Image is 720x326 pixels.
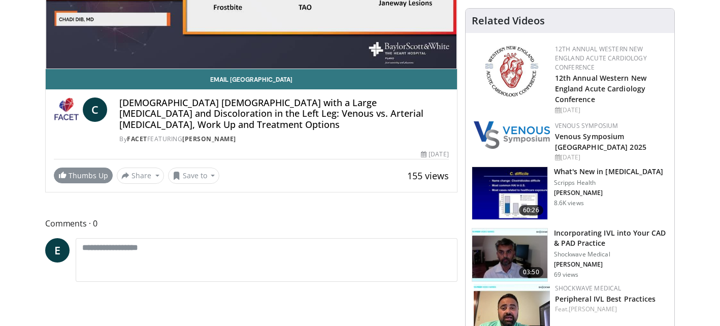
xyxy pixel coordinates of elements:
p: 8.6K views [554,199,584,207]
div: [DATE] [555,106,666,115]
p: 69 views [554,271,579,279]
img: 8828b190-63b7-4755-985f-be01b6c06460.150x105_q85_crop-smart_upscale.jpg [472,167,547,220]
span: 60:26 [519,205,543,215]
img: FACET [54,97,79,122]
img: 4a6eaadb-1133-44ac-827a-14b068d082c7.150x105_q85_crop-smart_upscale.jpg [472,229,547,281]
a: Shockwave Medical [555,284,621,292]
a: 12th Annual Western New England Acute Cardiology Conference [555,73,646,104]
p: Shockwave Medical [554,250,668,258]
a: 03:50 Incorporating IVL into Your CAD & PAD Practice Shockwave Medical [PERSON_NAME] 69 views [472,228,668,282]
button: Share [117,168,164,184]
span: Comments 0 [45,217,457,230]
h3: What's New in [MEDICAL_DATA] [554,167,664,177]
div: [DATE] [555,153,666,162]
a: Thumbs Up [54,168,113,183]
h4: Related Videos [472,15,545,27]
div: [DATE] [421,150,448,159]
span: 155 views [407,170,449,182]
p: [PERSON_NAME] [554,260,668,269]
h3: Incorporating IVL into Your CAD & PAD Practice [554,228,668,248]
img: 0954f259-7907-4053-a817-32a96463ecc8.png.150x105_q85_autocrop_double_scale_upscale_version-0.2.png [483,45,540,98]
p: Scripps Health [554,179,664,187]
a: Peripheral IVL Best Practices [555,294,656,304]
a: C [83,97,107,122]
div: Feat. [555,305,666,314]
button: Save to [168,168,220,184]
a: Venous Symposium [GEOGRAPHIC_DATA] 2025 [555,132,646,152]
span: 03:50 [519,267,543,277]
a: FACET [127,135,147,143]
a: [PERSON_NAME] [182,135,236,143]
a: E [45,238,70,263]
img: 38765b2d-a7cd-4379-b3f3-ae7d94ee6307.png.150x105_q85_autocrop_double_scale_upscale_version-0.2.png [474,121,550,149]
a: 60:26 What's New in [MEDICAL_DATA] Scripps Health [PERSON_NAME] 8.6K views [472,167,668,220]
div: By FEATURING [119,135,448,144]
a: 12th Annual Western New England Acute Cardiology Conference [555,45,647,72]
a: Venous Symposium [555,121,618,130]
a: [PERSON_NAME] [569,305,617,313]
h4: [DEMOGRAPHIC_DATA] [DEMOGRAPHIC_DATA] with a Large [MEDICAL_DATA] and Discoloration in the Left L... [119,97,448,131]
a: Email [GEOGRAPHIC_DATA] [46,69,457,89]
p: [PERSON_NAME] [554,189,664,197]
